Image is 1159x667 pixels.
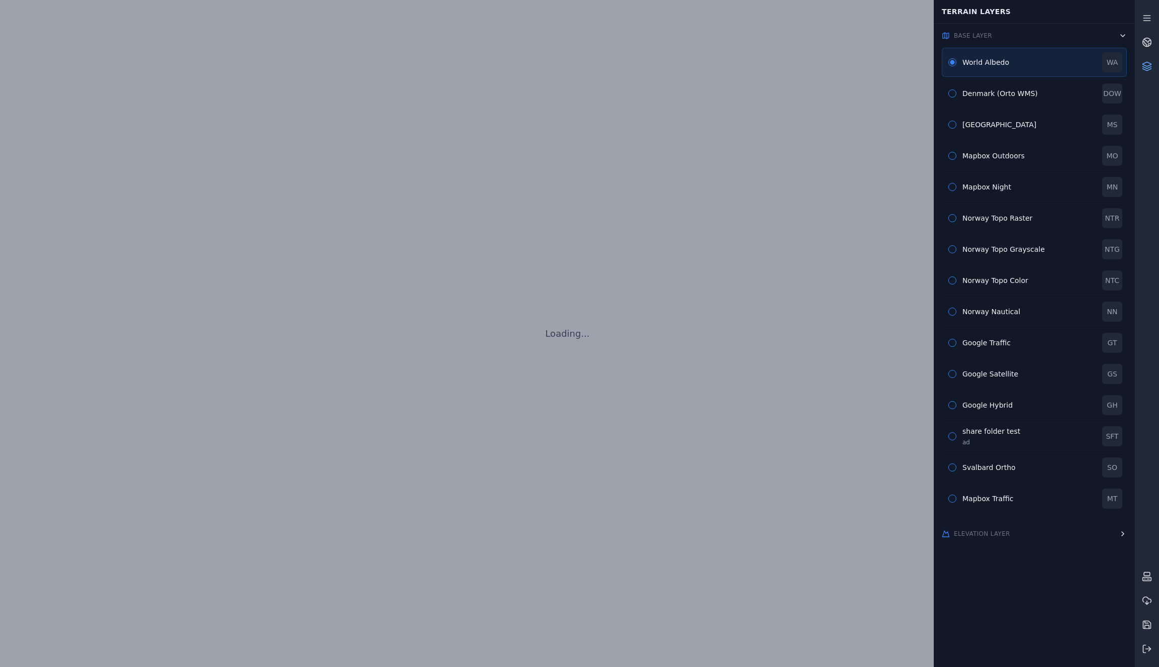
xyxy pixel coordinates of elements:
span: Base Layer [954,32,992,40]
div: Google Hybrid [962,400,1096,410]
div: GS [1102,364,1122,384]
div: Denmark (Orto WMS) [962,88,1096,99]
div: WA [1102,52,1122,72]
div: Mapbox Outdoors [962,151,1096,161]
div: Norway Topo Grayscale [962,244,1096,254]
div: ad [962,438,1096,446]
div: Mapbox Night [962,182,1096,192]
div: DOW [1102,83,1122,104]
div: MS [1102,115,1122,135]
div: Mapbox Traffic [962,494,1096,504]
div: Norway Topo Color [962,275,1096,285]
div: Norway Topo Raster [962,213,1096,223]
div: Svalbard Ortho [962,462,1096,472]
div: GH [1102,395,1122,415]
div: MO [1102,146,1122,166]
div: NTG [1102,239,1122,259]
div: NTR [1102,208,1122,228]
div: GT [1102,333,1122,353]
div: NTC [1102,270,1122,291]
div: Norway Nautical [962,307,1096,317]
div: Google Traffic [962,338,1096,348]
div: NN [1102,302,1122,322]
span: Elevation Layer [954,530,1010,538]
p: Loading... [545,327,589,341]
div: share folder test [962,426,1096,436]
div: SO [1102,457,1122,478]
button: Elevation Layer [934,522,1135,546]
div: MT [1102,489,1122,509]
div: SFT [1102,426,1122,446]
div: MN [1102,177,1122,197]
div: Terrain Layers [936,2,1133,21]
div: [GEOGRAPHIC_DATA] [962,120,1096,130]
div: World Albedo [962,57,1096,67]
div: Google Satellite [962,369,1096,379]
button: Base Layer [934,24,1135,48]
